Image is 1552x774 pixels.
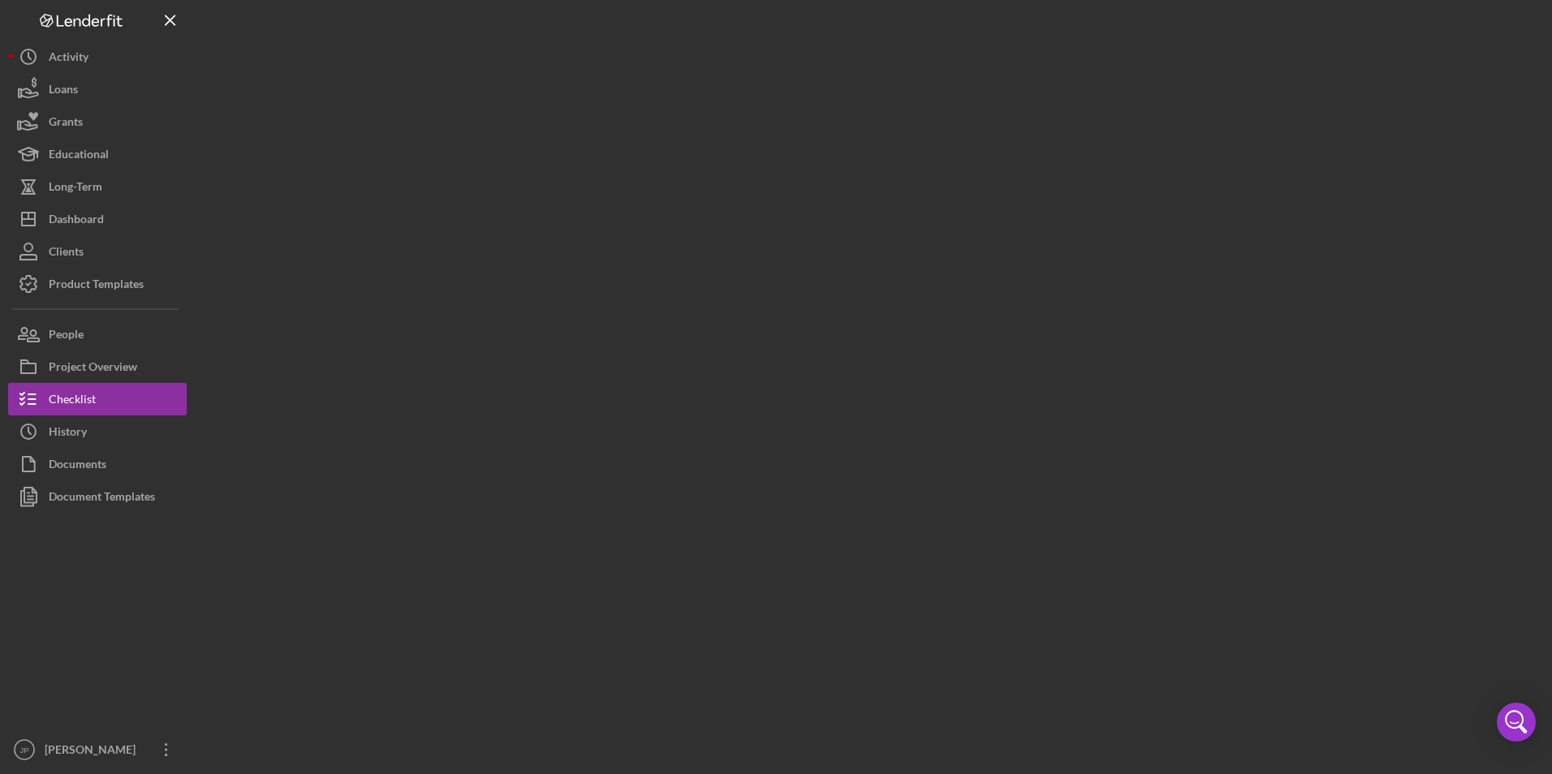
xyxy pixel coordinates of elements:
button: Dashboard [8,203,187,235]
button: Checklist [8,383,187,415]
button: Activity [8,41,187,73]
div: [PERSON_NAME] [41,733,146,770]
button: Long-Term [8,170,187,203]
button: Document Templates [8,480,187,513]
div: Document Templates [49,480,155,517]
button: Loans [8,73,187,105]
div: Documents [49,448,106,484]
div: Clients [49,235,84,272]
button: History [8,415,187,448]
div: Open Intercom Messenger [1497,703,1536,742]
button: JP[PERSON_NAME] [8,733,187,766]
button: Clients [8,235,187,268]
div: Loans [49,73,78,110]
div: Long-Term [49,170,102,207]
div: History [49,415,87,452]
button: Grants [8,105,187,138]
div: Checklist [49,383,96,419]
div: People [49,318,84,355]
button: Educational [8,138,187,170]
div: Dashboard [49,203,104,239]
div: Product Templates [49,268,144,304]
div: Grants [49,105,83,142]
div: Project Overview [49,350,137,387]
button: Product Templates [8,268,187,300]
div: Educational [49,138,109,174]
button: Documents [8,448,187,480]
button: Project Overview [8,350,187,383]
div: Activity [49,41,88,77]
button: People [8,318,187,350]
text: JP [19,746,28,755]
